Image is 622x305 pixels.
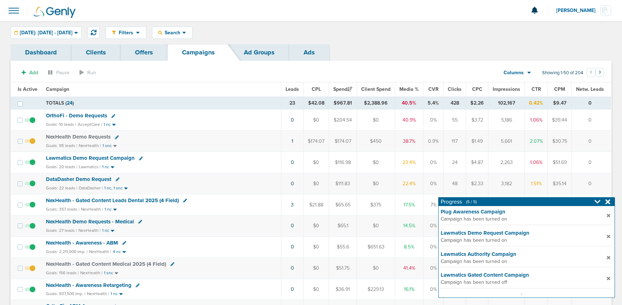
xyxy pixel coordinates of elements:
[395,131,423,152] td: 38.7%
[304,279,329,300] td: $0
[329,258,357,279] td: $51.75
[395,258,423,279] td: 41.4%
[525,194,548,215] td: 2.13%
[89,249,111,254] small: NexHealth |
[595,68,604,77] button: Go to next page
[395,110,423,131] td: 40.9%
[162,30,182,36] span: Search
[87,291,109,296] small: NexHealth |
[281,96,304,110] td: 23
[466,96,488,110] td: $2.26
[423,131,444,152] td: 0.9%
[542,70,583,76] span: Showing 1-50 of 204
[329,173,357,194] td: $111.83
[104,186,123,191] small: 1 nc, 1 snc
[488,110,525,131] td: 5,186
[304,236,329,258] td: $0
[46,176,111,182] span: DataDasher Demo Request
[423,110,444,131] td: 0%
[304,194,329,215] td: $21.88
[80,270,102,275] small: NexHealth |
[504,69,524,76] span: Columns
[291,159,294,165] a: 0
[587,69,604,77] ul: Pagination
[548,194,572,215] td: $32.45
[304,152,329,173] td: $0
[572,194,611,215] td: 0
[423,215,444,236] td: 0%
[11,44,71,61] a: Dashboard
[229,44,289,61] a: Ad Groups
[493,86,520,92] span: Impressions
[102,164,109,170] small: 1 nc
[329,194,357,215] td: $65.65
[423,152,444,173] td: 0%
[357,173,395,194] td: $0
[444,131,466,152] td: 117
[525,173,548,194] td: 1.51%
[292,138,293,144] a: 1
[444,96,466,110] td: 428
[304,173,329,194] td: $0
[46,86,69,92] span: Campaign
[466,110,488,131] td: $3.72
[329,236,357,258] td: $55.6
[441,216,605,223] span: Campaign has been turned on
[441,208,607,216] strong: Plug Awareness Campaign
[448,86,462,92] span: Clicks
[525,152,548,173] td: 1.06%
[441,271,607,279] strong: Lawmatics Gated Content Campaign
[357,258,395,279] td: $0
[291,223,294,229] a: 0
[329,215,357,236] td: $65.1
[423,96,444,110] td: 5.4%
[357,131,395,152] td: $450
[111,291,118,297] small: 1 nc
[395,152,423,173] td: 23.4%
[29,70,38,76] span: Add
[304,215,329,236] td: $0
[525,131,548,152] td: 2.07%
[304,110,329,131] td: $0
[46,164,77,170] small: Goals: 20 leads |
[357,110,395,131] td: $0
[102,143,112,148] small: 1 snc
[423,279,444,300] td: 0%
[304,96,329,110] td: $42.08
[488,194,525,215] td: 2,023
[78,122,102,127] small: AcceptCare |
[466,152,488,173] td: $4.87
[113,249,121,254] small: 4 nc
[395,194,423,215] td: 17.5%
[46,122,76,127] small: Goals: 10 leads |
[304,258,329,279] td: $0
[79,143,101,148] small: NexHealth |
[116,30,136,36] span: Filters
[333,86,352,92] span: Spend
[525,110,548,131] td: 1.06%
[556,8,600,13] span: [PERSON_NAME]
[46,240,118,246] span: NexHealth - Awareness - ABM
[525,96,548,110] td: 0.42%
[20,30,72,35] span: [DATE]: [DATE] - [DATE]
[46,261,166,267] span: NexHealth - Gated Content Medical 2025 (4 Field)
[42,96,281,110] td: TOTALS ( )
[304,131,329,152] td: $174.07
[444,173,466,194] td: 48
[291,244,294,250] a: 0
[444,152,466,173] td: 24
[548,131,572,152] td: $30.75
[395,279,423,300] td: 16.1%
[357,96,395,110] td: $2,388.96
[444,110,466,131] td: 55
[466,131,488,152] td: $1.49
[423,194,444,215] td: 7%
[532,86,541,92] span: CTR
[548,110,572,131] td: $39.44
[488,96,525,110] td: 102,167
[46,155,135,161] span: Lawmatics Demo Request Campaign
[488,131,525,152] td: 5,661
[329,152,357,173] td: $116.98
[286,86,299,92] span: Leads
[444,194,466,215] td: 43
